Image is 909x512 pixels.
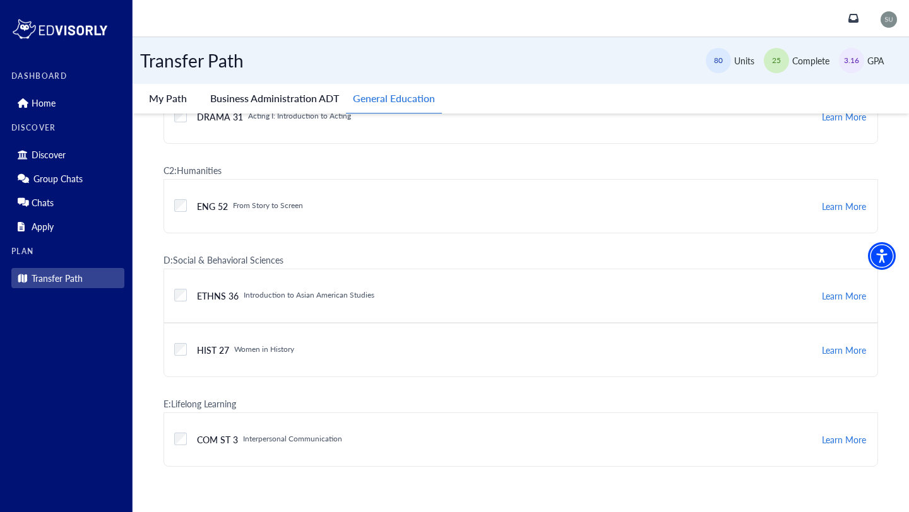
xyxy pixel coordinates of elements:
div: Transfer Path [11,268,124,288]
p: Transfer Path [32,273,83,284]
h6: Introduction to Asian American Studies [244,291,374,301]
div: Chats [11,192,124,212]
h6: From Story to Screen [233,201,303,212]
p: Discover [32,149,66,160]
div: 25 [764,48,789,73]
div: Home [11,93,124,113]
span: E : Lifelong Learning [163,397,236,410]
h6: Women in History [234,345,294,356]
h4: HIST 27 [197,345,229,356]
div: 3.16 [839,48,864,73]
p: Apply [32,221,54,232]
button: Learn More [821,432,867,448]
div: 80 [706,48,731,73]
div: Apply [11,216,124,236]
button: Learn More [821,199,867,214]
div: Transfer Path [140,47,244,74]
span: GPA [867,54,884,67]
span: D : Social & Behavioral Sciences [163,253,283,266]
img: logo [11,16,109,42]
button: Learn More [821,109,867,125]
h4: ETHNS 36 [197,291,239,301]
p: Group Chats [33,173,83,184]
h4: ENG 52 [197,201,228,212]
span: Complete [792,54,829,67]
div: Discover [11,144,124,165]
h4: DRAMA 31 [197,112,243,122]
label: PLAN [11,247,124,256]
p: Chats [32,197,54,208]
button: Learn More [821,288,867,304]
div: Accessibility Menu [868,242,896,270]
div: Group Chats [11,168,124,189]
p: Home [32,98,56,108]
label: DISCOVER [11,124,124,132]
span: C2 : Humanities [163,164,222,177]
h4: COM ST 3 [197,434,238,445]
label: DASHBOARD [11,72,124,81]
button: Business Administration ADT [203,84,346,113]
button: General Education [346,84,442,113]
button: Learn More [821,342,867,358]
button: My Path [133,84,203,113]
h6: Interpersonal Communication [243,434,342,445]
span: Units [734,54,754,67]
h6: Acting I: Introduction to Acting [248,112,351,122]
